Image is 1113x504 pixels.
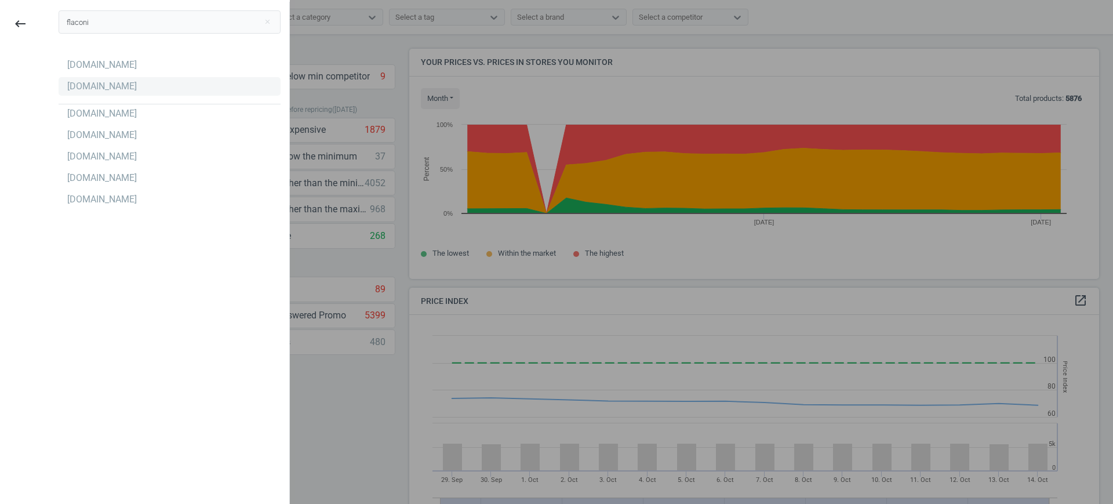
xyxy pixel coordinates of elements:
input: Search campaign [59,10,281,34]
i: keyboard_backspace [13,17,27,31]
div: [DOMAIN_NAME] [67,129,137,142]
div: [DOMAIN_NAME] [67,193,137,206]
button: Close [259,17,276,27]
button: keyboard_backspace [7,10,34,38]
div: [DOMAIN_NAME] [67,150,137,163]
div: [DOMAIN_NAME] [67,59,137,71]
div: [DOMAIN_NAME] [67,80,137,93]
div: [DOMAIN_NAME] [67,172,137,184]
div: [DOMAIN_NAME] [67,107,137,120]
